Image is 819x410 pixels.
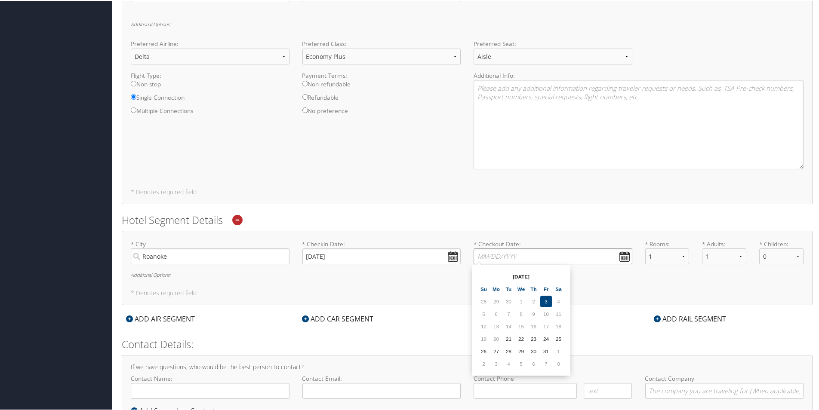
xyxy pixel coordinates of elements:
[131,239,289,263] label: * City
[131,39,289,47] label: Preferred Airline:
[540,357,552,369] td: 7
[131,382,289,398] input: Contact Name:
[540,332,552,344] td: 24
[515,282,527,294] th: We
[490,332,502,344] td: 20
[122,313,199,323] div: ADD AIR SEGMENT
[302,92,461,106] label: Refundable
[478,357,490,369] td: 2
[302,80,308,86] input: Non-refundable
[131,106,289,119] label: Multiple Connections
[131,79,289,92] label: Non-stop
[478,307,490,319] td: 5
[503,282,514,294] th: Tu
[503,307,514,319] td: 7
[490,295,502,306] td: 29
[528,295,539,306] td: 2
[650,313,730,323] div: ADD RAIL SEGMENT
[474,248,632,263] input: * Checkout Date:
[503,332,514,344] td: 21
[478,320,490,331] td: 12
[298,313,378,323] div: ADD CAR SEGMENT
[478,295,490,306] td: 28
[645,239,690,248] label: * Rooms:
[474,70,804,79] label: Additional Info:
[553,307,564,319] td: 11
[302,248,461,263] input: * Checkin Date:
[702,239,746,248] label: * Adults:
[302,373,461,398] label: Contact Email:
[131,93,136,99] input: Single Connection
[490,320,502,331] td: 13
[302,70,461,79] label: Payment Terms:
[302,239,461,263] label: * Checkin Date:
[131,188,804,194] h5: * Denotes required field
[503,357,514,369] td: 4
[540,282,552,294] th: Fr
[540,307,552,319] td: 10
[131,272,804,276] h6: Additional Options:
[302,107,308,112] input: No preference
[553,295,564,306] td: 4
[553,345,564,356] td: 1
[122,336,813,351] h2: Contact Details:
[645,382,804,398] input: Contact Company
[645,373,804,398] label: Contact Company
[478,345,490,356] td: 26
[528,345,539,356] td: 30
[553,332,564,344] td: 25
[302,93,308,99] input: Refundable
[302,79,461,92] label: Non-refundable
[528,357,539,369] td: 6
[528,282,539,294] th: Th
[474,239,632,263] label: * Checkout Date:
[474,39,632,47] label: Preferred Seat:
[540,295,552,306] td: 3
[302,39,461,47] label: Preferred Class:
[528,332,539,344] td: 23
[490,345,502,356] td: 27
[540,320,552,331] td: 17
[490,357,502,369] td: 3
[131,363,804,369] h4: If we have questions, who would be the best person to contact?
[131,92,289,106] label: Single Connection
[503,345,514,356] td: 28
[302,106,461,119] label: No preference
[528,307,539,319] td: 9
[131,373,289,398] label: Contact Name:
[131,80,136,86] input: Non-stop
[515,345,527,356] td: 29
[490,282,502,294] th: Mo
[490,270,552,281] th: [DATE]
[474,373,632,382] label: Contact Phone
[478,332,490,344] td: 19
[515,332,527,344] td: 22
[553,282,564,294] th: Sa
[122,212,813,226] h2: Hotel Segment Details
[503,320,514,331] td: 14
[478,282,490,294] th: Su
[503,295,514,306] td: 30
[131,107,136,112] input: Multiple Connections
[515,295,527,306] td: 1
[759,239,804,248] label: * Children:
[490,307,502,319] td: 6
[131,289,804,295] h5: * Denotes required field
[302,382,461,398] input: Contact Email:
[515,320,527,331] td: 15
[131,21,804,26] h6: Additional Options:
[515,307,527,319] td: 8
[528,320,539,331] td: 16
[540,345,552,356] td: 31
[553,320,564,331] td: 18
[553,357,564,369] td: 8
[515,357,527,369] td: 5
[584,382,632,398] input: .ext
[131,70,289,79] label: Flight Type:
